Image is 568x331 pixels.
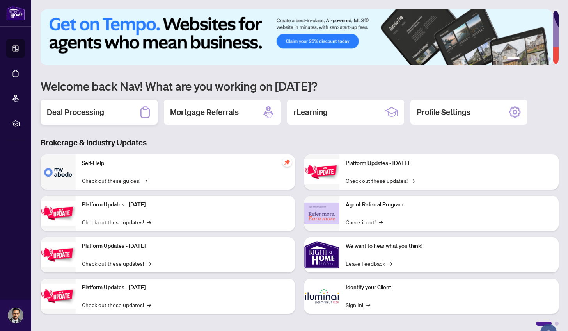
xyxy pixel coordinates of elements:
[82,218,151,226] a: Check out these updates!→
[147,259,151,268] span: →
[411,176,415,185] span: →
[82,242,289,250] p: Platform Updates - [DATE]
[346,159,552,168] p: Platform Updates - [DATE]
[82,259,151,268] a: Check out these updates!→
[41,79,559,93] h1: Welcome back Nav! What are you working on [DATE]?
[346,301,370,309] a: Sign In!→
[41,242,76,267] img: Platform Updates - July 21, 2025
[82,176,147,185] a: Check out these guides!→
[170,107,239,118] h2: Mortgage Referrals
[47,107,104,118] h2: Deal Processing
[41,154,76,190] img: Self-Help
[82,283,289,292] p: Platform Updates - [DATE]
[82,159,289,168] p: Self-Help
[535,57,538,61] button: 4
[346,218,383,226] a: Check it out!→
[346,242,552,250] p: We want to hear what you think!
[346,283,552,292] p: Identify your Client
[8,308,23,323] img: Profile Icon
[82,200,289,209] p: Platform Updates - [DATE]
[282,157,292,167] span: pushpin
[144,176,147,185] span: →
[41,284,76,308] img: Platform Updates - July 8, 2025
[41,201,76,225] img: Platform Updates - September 16, 2025
[82,301,151,309] a: Check out these updates!→
[41,9,553,65] img: Slide 0
[541,57,545,61] button: 5
[346,259,392,268] a: Leave Feedback→
[293,107,328,118] h2: rLearning
[366,301,370,309] span: →
[147,218,151,226] span: →
[41,137,559,148] h3: Brokerage & Industry Updates
[507,57,520,61] button: 1
[537,304,560,327] button: Open asap
[346,200,552,209] p: Agent Referral Program
[523,57,526,61] button: 2
[6,6,25,20] img: logo
[388,259,392,268] span: →
[529,57,532,61] button: 3
[379,218,383,226] span: →
[147,301,151,309] span: →
[304,203,339,224] img: Agent Referral Program
[417,107,470,118] h2: Profile Settings
[304,279,339,314] img: Identify your Client
[346,176,415,185] a: Check out these updates!→
[304,159,339,184] img: Platform Updates - June 23, 2025
[304,237,339,272] img: We want to hear what you think!
[548,57,551,61] button: 6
